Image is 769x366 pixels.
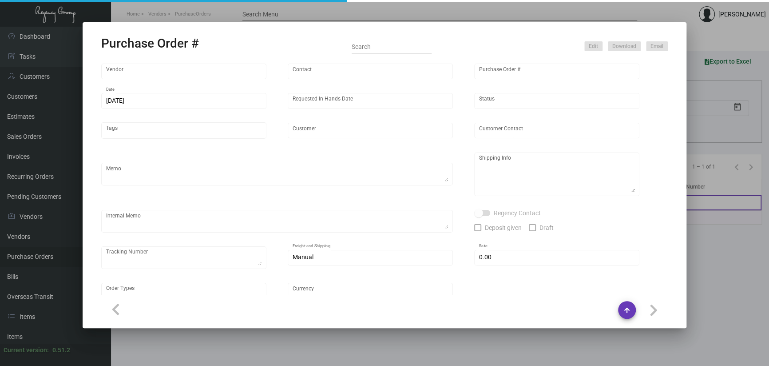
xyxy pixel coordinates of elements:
[612,43,636,50] span: Download
[646,41,668,51] button: Email
[494,208,541,218] span: Regency Contact
[539,222,554,233] span: Draft
[52,346,70,355] div: 0.51.2
[650,43,663,50] span: Email
[293,253,313,261] span: Manual
[589,43,598,50] span: Edit
[584,41,603,51] button: Edit
[101,36,199,51] h2: Purchase Order #
[608,41,641,51] button: Download
[485,222,522,233] span: Deposit given
[4,346,49,355] div: Current version:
